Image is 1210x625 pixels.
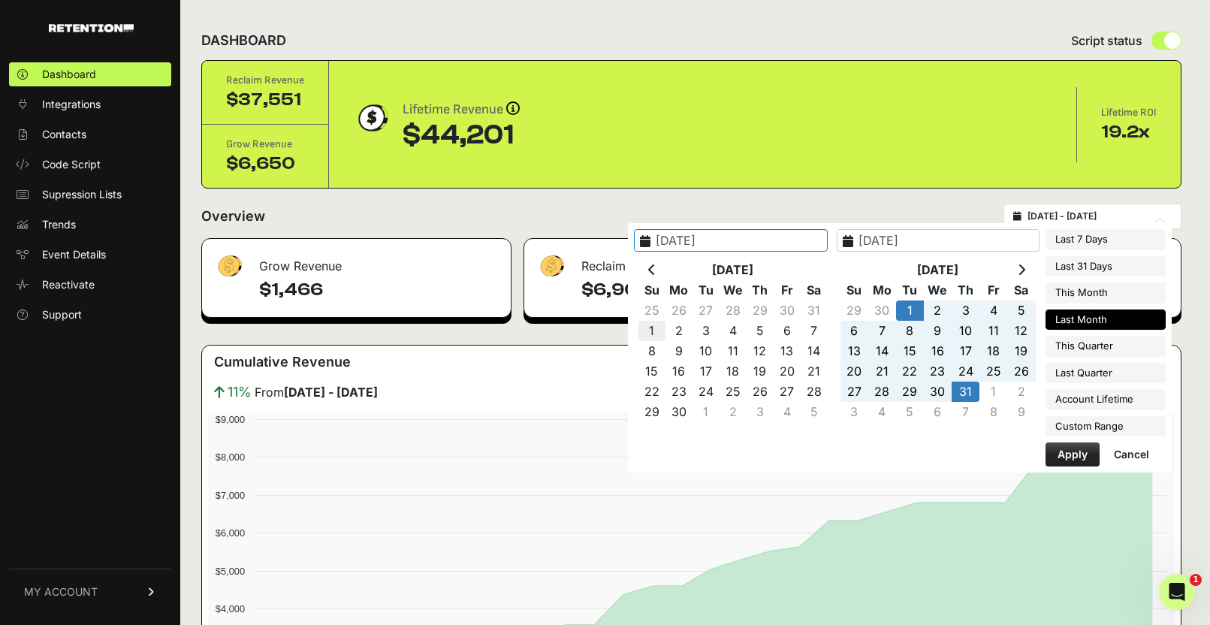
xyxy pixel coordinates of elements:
[226,137,304,152] div: Grow Revenue
[202,239,511,284] div: Grow Revenue
[840,300,868,321] td: 29
[896,382,924,402] td: 29
[924,280,952,300] th: We
[840,280,868,300] th: Su
[720,300,747,321] td: 28
[774,382,801,402] td: 27
[747,321,774,341] td: 5
[226,73,304,88] div: Reclaim Revenue
[868,341,896,361] td: 14
[1007,402,1035,422] td: 9
[952,300,979,321] td: 3
[896,321,924,341] td: 8
[42,277,95,292] span: Reactivate
[42,127,86,142] span: Contacts
[42,247,106,262] span: Event Details
[840,321,868,341] td: 6
[665,300,693,321] td: 26
[868,402,896,422] td: 4
[1102,442,1161,466] button: Cancel
[924,402,952,422] td: 6
[979,341,1007,361] td: 18
[720,361,747,382] td: 18
[201,30,286,51] h2: DASHBOARD
[403,120,520,150] div: $44,201
[665,402,693,422] td: 30
[747,300,774,321] td: 29
[403,99,520,120] div: Lifetime Revenue
[1159,574,1195,610] iframe: Intercom live chat
[1007,280,1035,300] th: Sa
[638,341,665,361] td: 8
[924,300,952,321] td: 2
[720,321,747,341] td: 4
[9,213,171,237] a: Trends
[693,382,720,402] td: 24
[868,361,896,382] td: 21
[693,361,720,382] td: 17
[801,361,828,382] td: 21
[868,300,896,321] td: 30
[840,361,868,382] td: 20
[42,157,101,172] span: Code Script
[774,361,801,382] td: 20
[665,280,693,300] th: Mo
[1007,321,1035,341] td: 12
[638,402,665,422] td: 29
[720,382,747,402] td: 25
[747,280,774,300] th: Th
[42,97,101,112] span: Integrations
[1046,389,1166,410] li: Account Lifetime
[924,321,952,341] td: 9
[42,67,96,82] span: Dashboard
[693,300,720,321] td: 27
[9,62,171,86] a: Dashboard
[1046,229,1166,250] li: Last 7 Days
[1046,282,1166,303] li: This Month
[952,402,979,422] td: 7
[952,280,979,300] th: Th
[216,490,245,501] text: $7,000
[801,382,828,402] td: 28
[284,385,378,400] strong: [DATE] - [DATE]
[226,152,304,176] div: $6,650
[801,280,828,300] th: Sa
[216,414,245,425] text: $9,000
[801,341,828,361] td: 14
[747,361,774,382] td: 19
[801,402,828,422] td: 5
[868,280,896,300] th: Mo
[1046,416,1166,437] li: Custom Range
[9,273,171,297] a: Reactivate
[9,122,171,146] a: Contacts
[1046,256,1166,277] li: Last 31 Days
[9,183,171,207] a: Supression Lists
[665,361,693,382] td: 16
[255,383,378,401] span: From
[774,341,801,361] td: 13
[924,382,952,402] td: 30
[638,382,665,402] td: 22
[840,402,868,422] td: 3
[693,341,720,361] td: 10
[226,88,304,112] div: $37,551
[42,217,76,232] span: Trends
[524,239,846,284] div: Reclaim Revenue
[801,321,828,341] td: 7
[24,584,98,599] span: MY ACCOUNT
[868,260,1008,280] th: [DATE]
[9,152,171,177] a: Code Script
[1101,105,1157,120] div: Lifetime ROI
[1007,300,1035,321] td: 5
[638,361,665,382] td: 15
[638,280,665,300] th: Su
[638,321,665,341] td: 1
[952,382,979,402] td: 31
[774,280,801,300] th: Fr
[693,321,720,341] td: 3
[259,278,499,302] h4: $1,466
[693,402,720,422] td: 1
[1046,309,1166,331] li: Last Month
[952,361,979,382] td: 24
[353,99,391,137] img: dollar-coin-05c43ed7efb7bc0c12610022525b4bbbb207c7efeef5aecc26f025e68dcafac9.png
